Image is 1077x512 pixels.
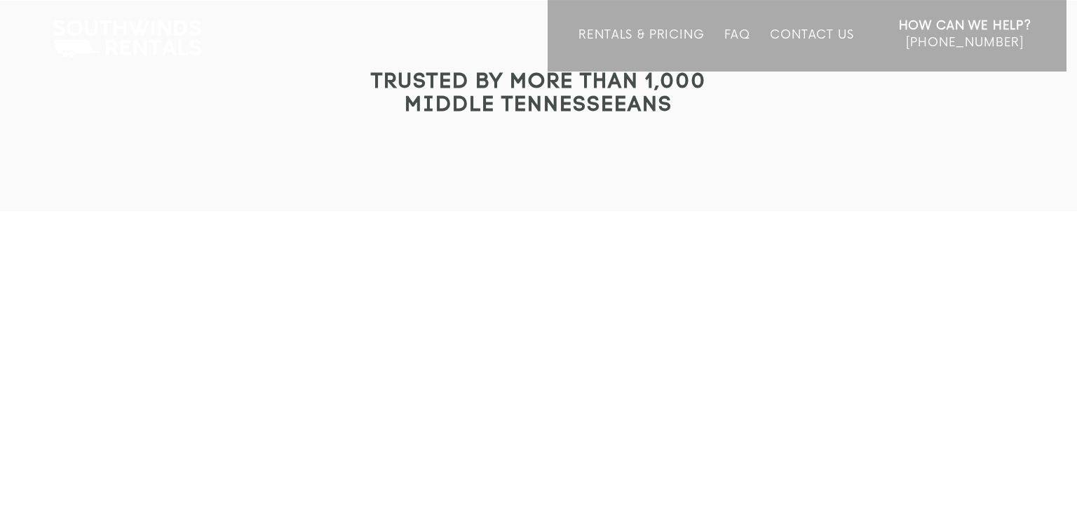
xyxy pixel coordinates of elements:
[724,28,751,72] a: FAQ
[899,19,1031,33] strong: How Can We Help?
[906,36,1024,50] span: [PHONE_NUMBER]
[770,28,853,72] a: Contact Us
[899,18,1031,61] a: How Can We Help? [PHONE_NUMBER]
[578,28,704,72] a: Rentals & Pricing
[46,17,208,60] img: Southwinds Rentals Logo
